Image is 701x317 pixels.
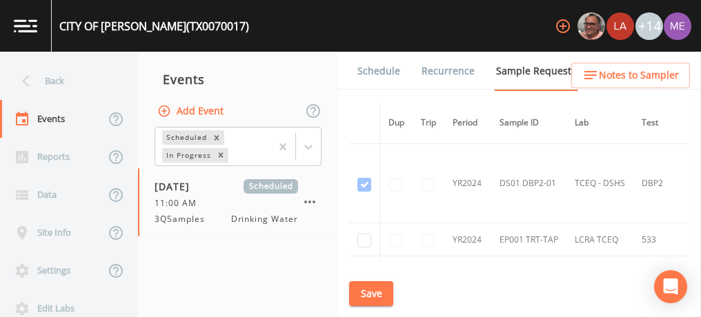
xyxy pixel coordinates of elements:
[155,99,229,124] button: Add Event
[566,223,633,256] td: LCRA TCEQ
[355,90,388,129] a: Forms
[664,12,691,40] img: d4d65db7c401dd99d63b7ad86343d265
[606,12,634,40] img: cf6e799eed601856facf0d2563d1856d
[606,12,635,40] div: Lauren Saenz
[491,102,566,144] th: Sample ID
[419,52,477,90] a: Recurrence
[162,148,213,163] div: In Progress
[633,102,690,144] th: Test
[155,213,213,225] span: 3QSamples
[491,223,566,256] td: EP001 TRT-TAP
[155,179,199,194] span: [DATE]
[635,12,663,40] div: +14
[355,52,402,90] a: Schedule
[444,102,491,144] th: Period
[155,197,205,209] span: 11:00 AM
[577,12,605,40] img: e2d790fa78825a4bb76dcb6ab311d44c
[444,223,491,256] td: YR2024
[14,19,37,32] img: logo
[444,144,491,223] td: YR2024
[633,223,690,256] td: 533
[491,144,566,223] td: DS01 DBP2-01
[654,270,687,303] div: Open Intercom Messenger
[209,130,224,145] div: Remove Scheduled
[599,67,679,84] span: Notes to Sampler
[138,62,338,96] div: Events
[566,144,633,223] td: TCEQ - DSHS
[349,281,393,307] button: Save
[633,144,690,223] td: DBP2
[571,63,690,88] button: Notes to Sampler
[162,130,209,145] div: Scheduled
[566,102,633,144] th: Lab
[494,52,578,91] a: Sample Requests
[213,148,228,163] div: Remove In Progress
[138,168,338,237] a: [DATE]Scheduled11:00 AM3QSamplesDrinking Water
[244,179,298,194] span: Scheduled
[231,213,298,225] span: Drinking Water
[595,52,654,90] a: COC Details
[413,102,444,144] th: Trip
[577,12,606,40] div: Mike Franklin
[59,18,249,34] div: CITY OF [PERSON_NAME] (TX0070017)
[380,102,413,144] th: Dup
